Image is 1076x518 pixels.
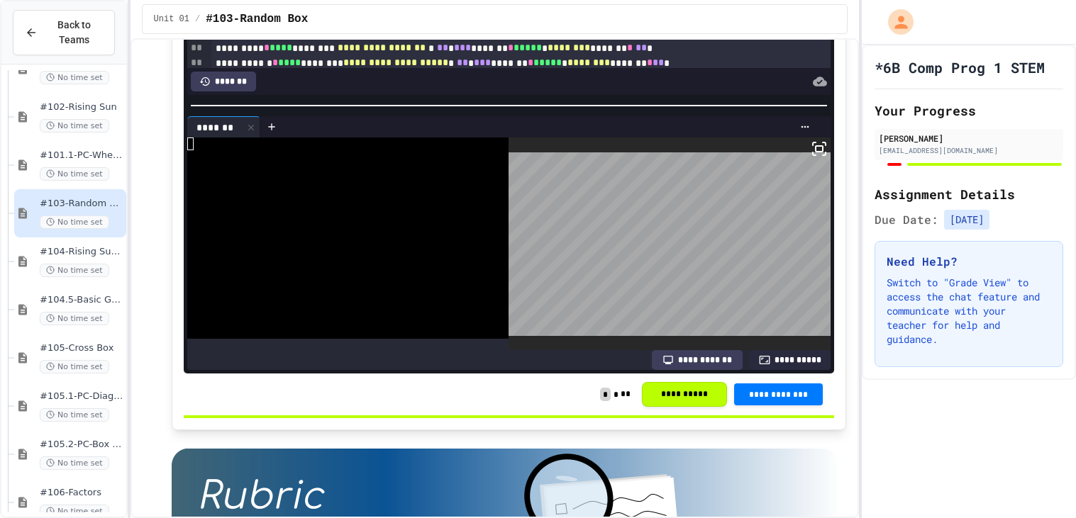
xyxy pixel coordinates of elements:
[40,119,109,133] span: No time set
[46,18,103,47] span: Back to Teams
[40,167,109,181] span: No time set
[40,439,123,451] span: #105.2-PC-Box on Box
[40,390,123,402] span: #105.1-PC-Diagonal line
[206,11,308,28] span: #103-Random Box
[875,184,1063,204] h2: Assignment Details
[879,145,1059,156] div: [EMAIL_ADDRESS][DOMAIN_NAME]
[40,71,109,84] span: No time set
[13,10,115,55] button: Back to Teams
[40,456,109,470] span: No time set
[40,150,123,162] span: #101.1-PC-Where am I?
[40,505,109,518] span: No time set
[40,487,123,499] span: #106-Factors
[40,408,109,422] span: No time set
[195,13,200,25] span: /
[887,276,1051,347] p: Switch to "Grade View" to access the chat feature and communicate with your teacher for help and ...
[875,211,938,228] span: Due Date:
[875,57,1045,77] h1: *6B Comp Prog 1 STEM
[40,294,123,306] span: #104.5-Basic Graphics Review
[40,342,123,354] span: #105-Cross Box
[40,215,109,229] span: No time set
[40,360,109,373] span: No time set
[154,13,189,25] span: Unit 01
[40,312,109,325] span: No time set
[873,6,917,38] div: My Account
[879,132,1059,145] div: [PERSON_NAME]
[944,210,989,230] span: [DATE]
[40,101,123,113] span: #102-Rising Sun
[40,246,123,258] span: #104-Rising Sun Plus
[40,198,123,210] span: #103-Random Box
[875,101,1063,120] h2: Your Progress
[887,253,1051,270] h3: Need Help?
[40,264,109,277] span: No time set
